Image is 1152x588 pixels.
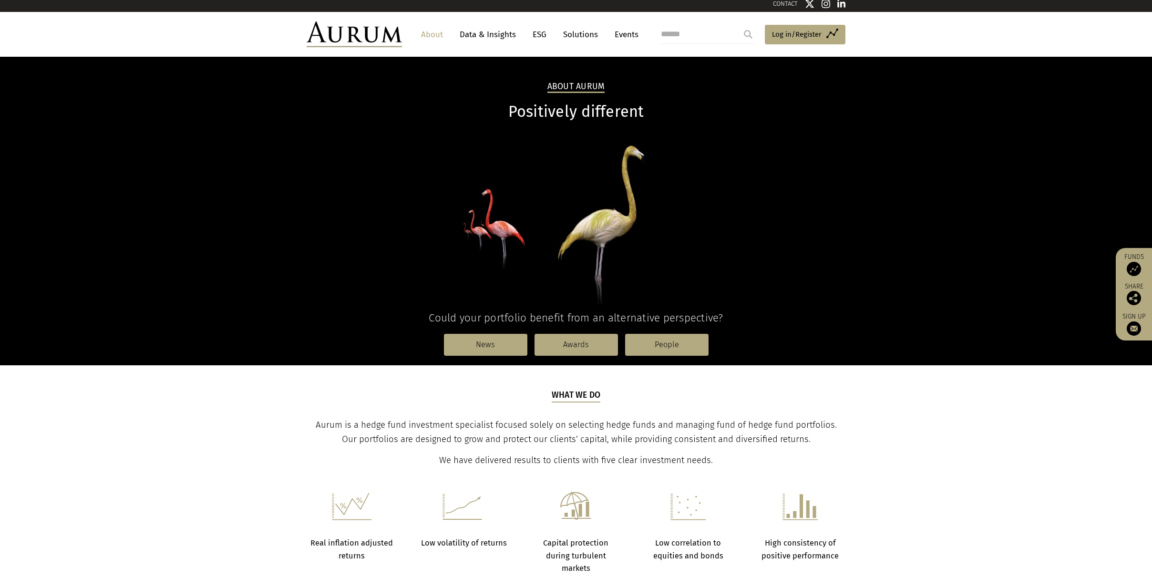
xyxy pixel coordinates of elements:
h5: What we do [552,389,601,402]
img: Sign up to our newsletter [1127,321,1141,336]
a: News [444,334,527,356]
a: Log in/Register [765,25,845,45]
strong: High consistency of positive performance [761,538,839,560]
h4: Could your portfolio benefit from an alternative perspective? [307,311,845,324]
strong: Low volatility of returns [421,538,507,547]
h1: Positively different [307,103,845,121]
span: We have delivered results to clients with five clear investment needs. [439,455,713,465]
h2: About Aurum [547,82,605,93]
strong: Real inflation adjusted returns [310,538,393,560]
span: Log in/Register [772,29,822,40]
a: People [625,334,709,356]
a: ESG [528,26,551,43]
img: Aurum [307,21,402,47]
a: Events [610,26,638,43]
strong: Capital protection during turbulent markets [543,538,608,573]
a: About [416,26,448,43]
a: Sign up [1121,312,1147,336]
img: Access Funds [1127,262,1141,276]
a: Funds [1121,253,1147,276]
a: Awards [535,334,618,356]
a: Solutions [558,26,603,43]
span: Aurum is a hedge fund investment specialist focused solely on selecting hedge funds and managing ... [316,420,837,444]
div: Share [1121,283,1147,305]
input: Submit [739,25,758,44]
a: Data & Insights [455,26,521,43]
strong: Low correlation to equities and bonds [653,538,723,560]
img: Share this post [1127,291,1141,305]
